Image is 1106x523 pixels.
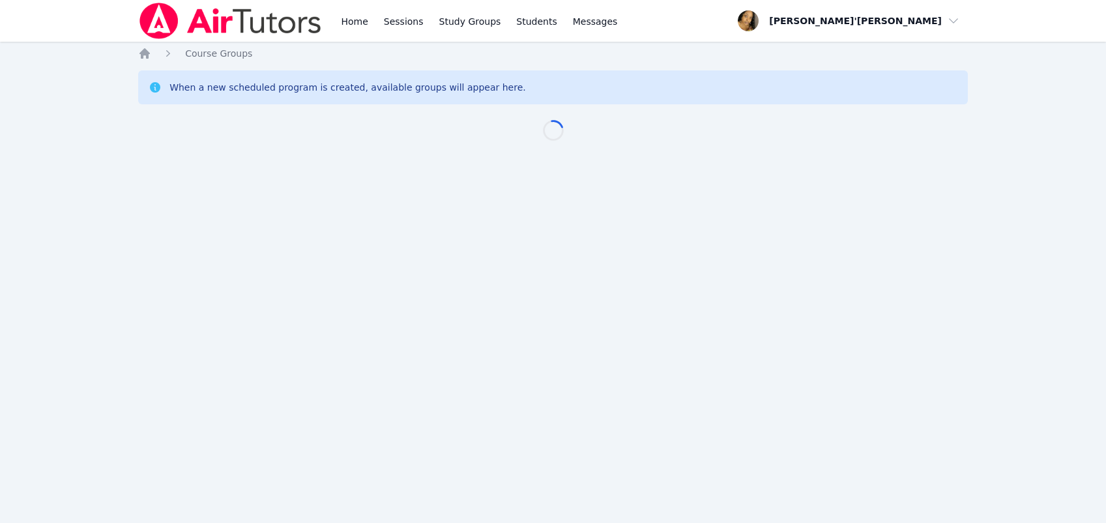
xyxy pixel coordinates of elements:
[138,3,323,39] img: Air Tutors
[169,81,526,94] div: When a new scheduled program is created, available groups will appear here.
[573,15,618,28] span: Messages
[138,47,968,60] nav: Breadcrumb
[185,48,252,59] span: Course Groups
[185,47,252,60] a: Course Groups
